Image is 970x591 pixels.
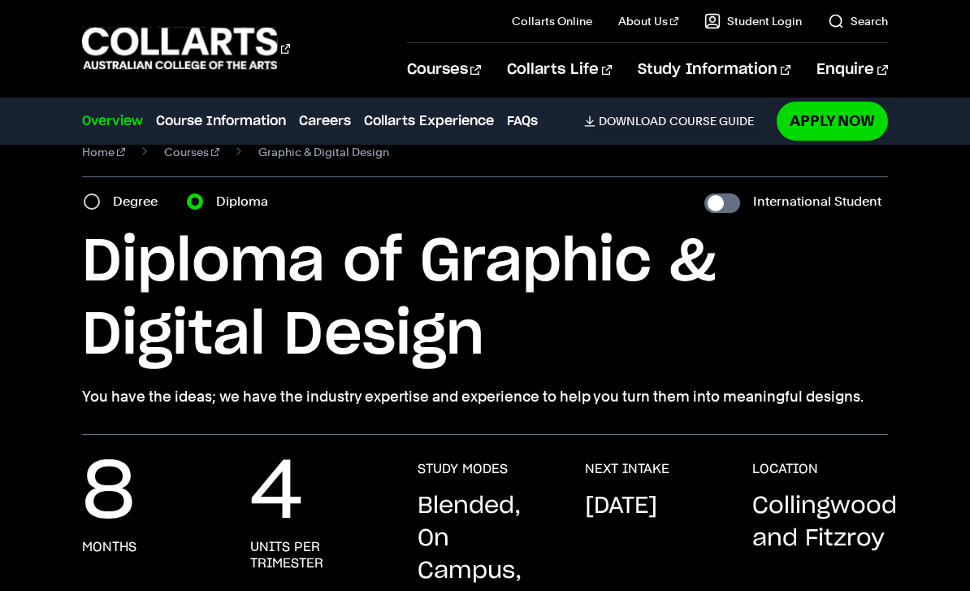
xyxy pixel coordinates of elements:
[507,43,612,97] a: Collarts Life
[585,461,669,477] h3: NEXT INTAKE
[752,490,897,555] p: Collingwood and Fitzroy
[599,114,666,128] span: Download
[507,111,538,131] a: FAQs
[299,111,351,131] a: Careers
[82,539,136,555] h3: months
[752,461,818,477] h3: LOCATION
[82,111,143,131] a: Overview
[113,190,167,213] label: Degree
[82,25,290,72] div: Go to homepage
[216,190,278,213] label: Diploma
[584,114,767,128] a: DownloadCourse Guide
[156,111,286,131] a: Course Information
[828,13,888,29] a: Search
[364,111,494,131] a: Collarts Experience
[82,461,135,526] p: 8
[753,190,881,213] label: International Student
[638,43,790,97] a: Study Information
[82,141,125,163] a: Home
[82,226,887,372] h1: Diploma of Graphic & Digital Design
[250,539,385,571] h3: units per trimester
[585,490,657,523] p: [DATE]
[418,461,508,477] h3: STUDY MODES
[816,43,887,97] a: Enquire
[704,13,802,29] a: Student Login
[512,13,592,29] a: Collarts Online
[250,461,303,526] p: 4
[618,13,678,29] a: About Us
[82,385,887,408] p: You have the ideas; we have the industry expertise and experience to help you turn them into mean...
[407,43,481,97] a: Courses
[258,141,389,163] span: Graphic & Digital Design
[164,141,219,163] a: Courses
[777,102,888,140] a: Apply Now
